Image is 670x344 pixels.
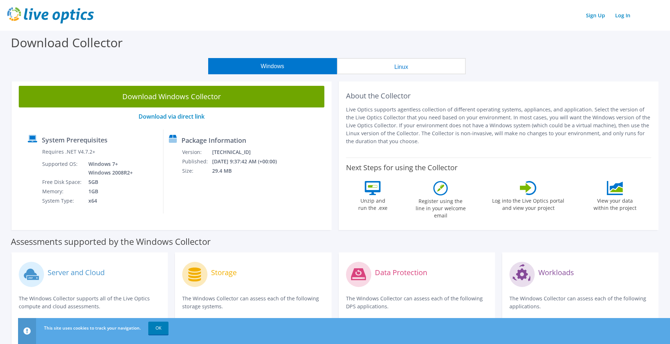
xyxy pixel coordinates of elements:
[83,177,134,187] td: 5GB
[211,269,237,276] label: Storage
[413,195,468,219] label: Register using the line in your welcome email
[612,10,634,21] a: Log In
[212,166,286,176] td: 29.4 MB
[182,157,212,166] td: Published:
[346,92,652,100] h2: About the Collector
[83,159,134,177] td: Windows 7+ Windows 2008R2+
[212,147,286,157] td: [TECHNICAL_ID]
[538,269,574,276] label: Workloads
[42,136,108,144] label: System Prerequisites
[42,196,83,206] td: System Type:
[42,177,83,187] td: Free Disk Space:
[346,295,488,310] p: The Windows Collector can assess each of the following DPS applications.
[509,295,651,310] p: The Windows Collector can assess each of the following applications.
[212,157,286,166] td: [DATE] 9:37:42 AM (+00:00)
[375,269,427,276] label: Data Protection
[208,58,337,74] button: Windows
[182,147,212,157] td: Version:
[148,322,168,335] a: OK
[83,187,134,196] td: 1GB
[11,34,123,51] label: Download Collector
[19,295,161,310] p: The Windows Collector supports all of the Live Optics compute and cloud assessments.
[182,166,212,176] td: Size:
[582,10,609,21] a: Sign Up
[346,106,652,145] p: Live Optics supports agentless collection of different operating systems, appliances, and applica...
[492,195,565,212] label: Log into the Live Optics portal and view your project
[181,137,246,144] label: Package Information
[44,325,141,331] span: This site uses cookies to track your navigation.
[42,187,83,196] td: Memory:
[139,113,205,120] a: Download via direct link
[19,86,324,107] a: Download Windows Collector
[42,159,83,177] td: Supported OS:
[337,58,466,74] button: Linux
[346,163,457,172] label: Next Steps for using the Collector
[589,195,641,212] label: View your data within the project
[7,7,94,23] img: live_optics_svg.svg
[11,238,211,245] label: Assessments supported by the Windows Collector
[182,295,324,310] p: The Windows Collector can assess each of the following storage systems.
[356,195,389,212] label: Unzip and run the .exe
[48,269,105,276] label: Server and Cloud
[42,148,95,155] label: Requires .NET V4.7.2+
[83,196,134,206] td: x64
